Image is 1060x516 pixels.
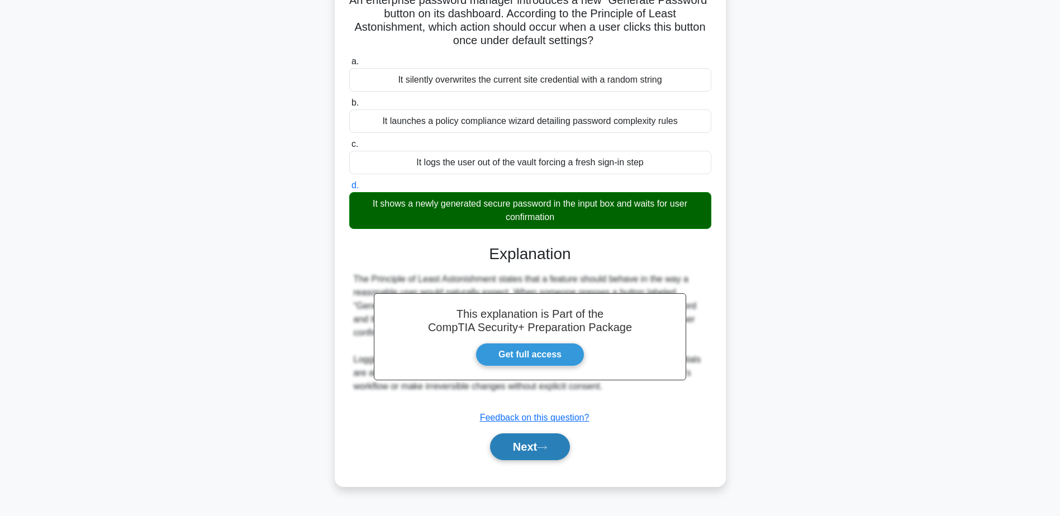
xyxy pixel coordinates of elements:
a: Get full access [476,343,584,366]
a: Feedback on this question? [480,413,590,422]
div: It launches a policy compliance wizard detailing password complexity rules [349,109,711,133]
div: The Principle of Least Astonishment states that a feature should behave in the way a reasonable u... [354,273,707,393]
span: d. [351,180,359,190]
button: Next [490,433,570,460]
div: It shows a newly generated secure password in the input box and waits for user confirmation [349,192,711,229]
span: a. [351,56,359,66]
div: It silently overwrites the current site credential with a random string [349,68,711,92]
span: b. [351,98,359,107]
div: It logs the user out of the vault forcing a fresh sign-in step [349,151,711,174]
span: c. [351,139,358,149]
h3: Explanation [356,245,705,264]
